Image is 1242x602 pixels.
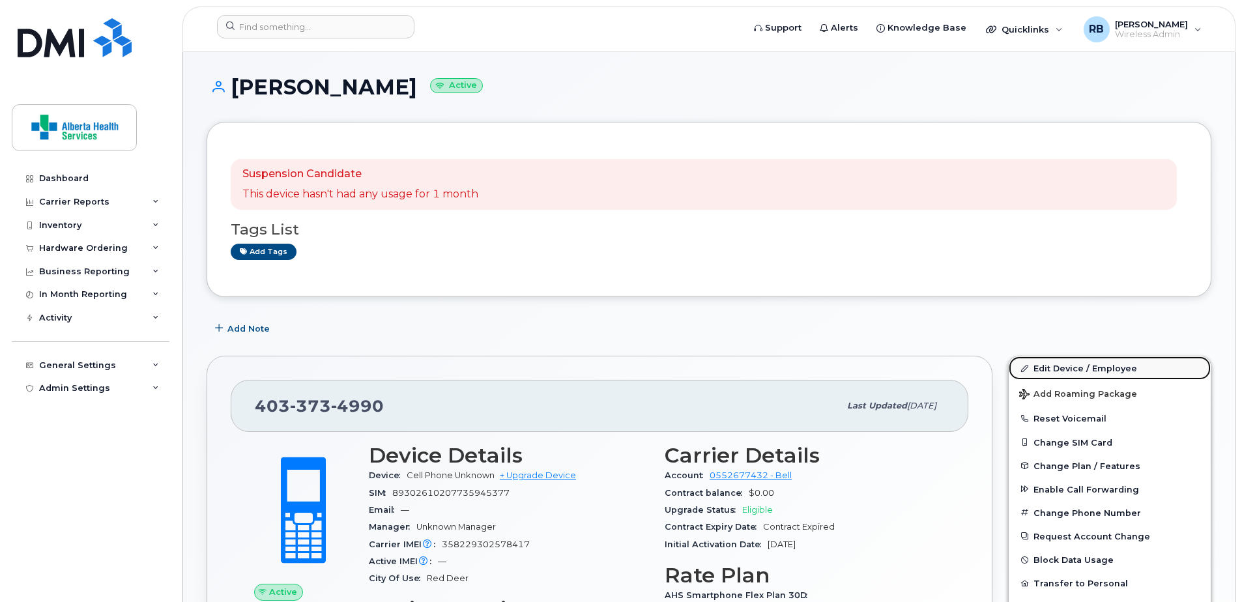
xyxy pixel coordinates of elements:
[847,401,907,410] span: Last updated
[665,505,742,515] span: Upgrade Status
[255,396,384,416] span: 403
[1009,431,1211,454] button: Change SIM Card
[369,444,649,467] h3: Device Details
[1033,461,1140,470] span: Change Plan / Features
[763,522,835,532] span: Contract Expired
[1009,356,1211,380] a: Edit Device / Employee
[401,505,409,515] span: —
[231,222,1187,238] h3: Tags List
[331,396,384,416] span: 4990
[242,167,478,182] p: Suspension Candidate
[665,444,945,467] h3: Carrier Details
[207,317,281,340] button: Add Note
[665,470,710,480] span: Account
[768,539,796,549] span: [DATE]
[665,564,945,587] h3: Rate Plan
[369,522,416,532] span: Manager
[430,78,483,93] small: Active
[369,573,427,583] span: City Of Use
[369,505,401,515] span: Email
[1009,548,1211,571] button: Block Data Usage
[416,522,496,532] span: Unknown Manager
[427,573,469,583] span: Red Deer
[269,586,297,598] span: Active
[369,470,407,480] span: Device
[1019,389,1137,401] span: Add Roaming Package
[1009,571,1211,595] button: Transfer to Personal
[1009,407,1211,430] button: Reset Voicemail
[231,244,296,260] a: Add tags
[665,590,814,600] span: AHS Smartphone Flex Plan 30D
[749,488,774,498] span: $0.00
[442,539,530,549] span: 358229302578417
[907,401,936,410] span: [DATE]
[407,470,495,480] span: Cell Phone Unknown
[1009,501,1211,524] button: Change Phone Number
[369,539,442,549] span: Carrier IMEI
[227,322,270,335] span: Add Note
[665,488,749,498] span: Contract balance
[438,556,446,566] span: —
[1009,454,1211,478] button: Change Plan / Features
[290,396,331,416] span: 373
[242,187,478,202] p: This device hasn't had any usage for 1 month
[742,505,773,515] span: Eligible
[1009,380,1211,407] button: Add Roaming Package
[710,470,792,480] a: 0552677432 - Bell
[1009,478,1211,501] button: Enable Call Forwarding
[392,488,510,498] span: 89302610207735945377
[207,76,1211,98] h1: [PERSON_NAME]
[665,539,768,549] span: Initial Activation Date
[369,488,392,498] span: SIM
[1009,524,1211,548] button: Request Account Change
[665,522,763,532] span: Contract Expiry Date
[369,556,438,566] span: Active IMEI
[1033,484,1139,494] span: Enable Call Forwarding
[500,470,576,480] a: + Upgrade Device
